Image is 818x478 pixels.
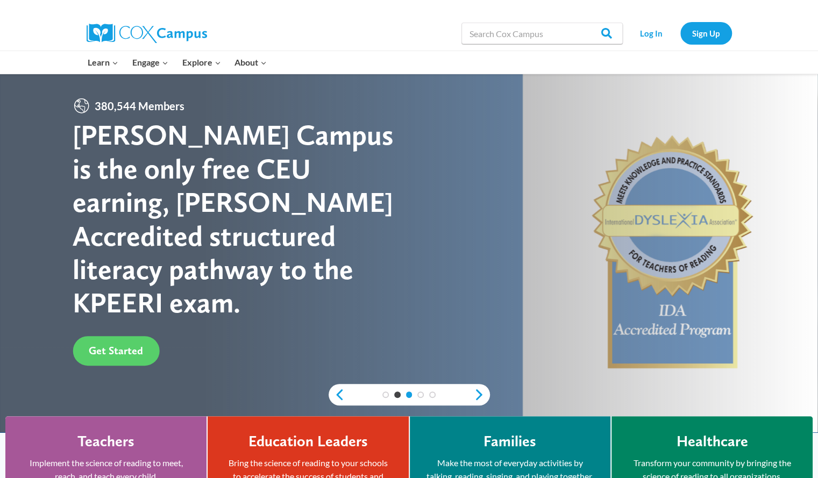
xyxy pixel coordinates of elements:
[90,97,189,115] span: 380,544 Members
[680,22,732,44] a: Sign Up
[628,22,732,44] nav: Secondary Navigation
[248,432,368,451] h4: Education Leaders
[175,51,228,74] button: Child menu of Explore
[81,51,126,74] button: Child menu of Learn
[227,51,274,74] button: Child menu of About
[461,23,623,44] input: Search Cox Campus
[81,51,274,74] nav: Primary Navigation
[89,344,143,357] span: Get Started
[87,24,207,43] img: Cox Campus
[73,118,409,319] div: [PERSON_NAME] Campus is the only free CEU earning, [PERSON_NAME] Accredited structured literacy p...
[329,384,490,405] div: content slider buttons
[329,388,345,401] a: previous
[382,391,389,398] a: 1
[474,388,490,401] a: next
[125,51,175,74] button: Child menu of Engage
[417,391,424,398] a: 4
[77,432,134,451] h4: Teachers
[406,391,412,398] a: 3
[676,432,748,451] h4: Healthcare
[628,22,675,44] a: Log In
[483,432,536,451] h4: Families
[394,391,401,398] a: 2
[429,391,436,398] a: 5
[73,336,159,366] a: Get Started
